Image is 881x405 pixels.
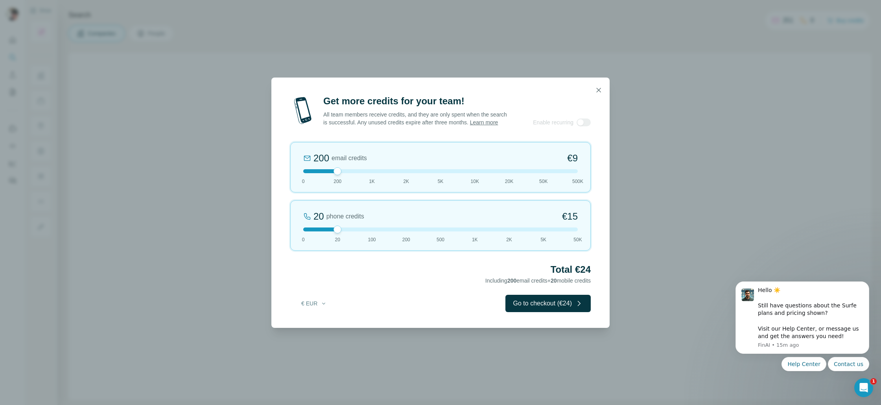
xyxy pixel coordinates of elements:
p: All team members receive credits, and they are only spent when the search is successful. Any unus... [323,111,508,126]
h2: Total €24 [290,263,591,276]
span: 10K [471,178,479,185]
span: €15 [562,210,578,223]
a: Learn more [470,119,498,126]
span: 100 [368,236,376,243]
span: Including email credits + mobile credits [485,277,591,284]
span: €9 [567,152,578,165]
button: € EUR [296,296,332,311]
span: 50K [573,236,582,243]
button: Go to checkout (€24) [505,295,591,312]
iframe: Intercom notifications message [724,255,881,384]
span: 200 [402,236,410,243]
span: 20 [551,277,557,284]
div: 20 [313,210,324,223]
span: 5K [438,178,444,185]
span: 200 [507,277,516,284]
span: 500 [437,236,444,243]
span: 20K [505,178,513,185]
span: 2K [506,236,512,243]
div: 200 [313,152,329,165]
span: 200 [334,178,341,185]
span: 2K [403,178,409,185]
span: 1 [870,378,877,385]
span: 5K [540,236,546,243]
span: 50K [539,178,547,185]
span: 500K [572,178,583,185]
span: email credits [332,153,367,163]
iframe: Intercom live chat [854,378,873,397]
span: 20 [335,236,340,243]
img: mobile-phone [290,95,315,126]
span: 1K [472,236,478,243]
span: phone credits [326,212,364,221]
span: 0 [302,178,305,185]
span: 1K [369,178,375,185]
span: Enable recurring [533,118,573,126]
span: 0 [302,236,305,243]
